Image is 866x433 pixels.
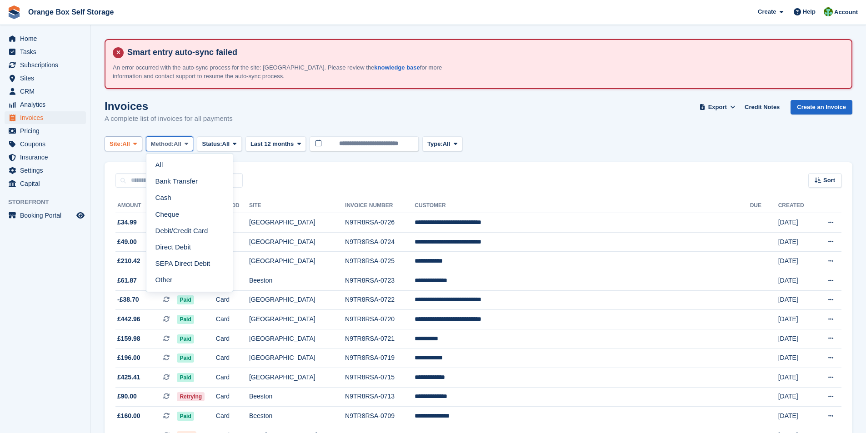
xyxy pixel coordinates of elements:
[20,98,75,111] span: Analytics
[803,7,816,16] span: Help
[216,310,249,329] td: Card
[778,252,815,271] td: [DATE]
[75,210,86,221] a: Preview store
[20,85,75,98] span: CRM
[345,271,415,290] td: N9TR8RSA-0723
[7,5,21,19] img: stora-icon-8386f47178a22dfd0bd8f6a31ec36ba5ce8667c1dd55bd0f319d3a0aa187defe.svg
[778,329,815,348] td: [DATE]
[249,213,345,233] td: [GEOGRAPHIC_DATA]
[197,136,241,151] button: Status: All
[177,334,194,343] span: Paid
[697,100,737,115] button: Export
[345,348,415,368] td: N9TR8RSA-0719
[113,63,454,81] p: An error occurred with the auto-sync process for the site: [GEOGRAPHIC_DATA]. Please review the f...
[422,136,462,151] button: Type: All
[177,412,194,421] span: Paid
[216,368,249,387] td: Card
[374,64,420,71] a: knowledge base
[345,407,415,426] td: N9TR8RSA-0709
[117,334,140,343] span: £159.98
[345,199,415,213] th: Invoice Number
[20,111,75,124] span: Invoices
[122,139,130,149] span: All
[249,290,345,310] td: [GEOGRAPHIC_DATA]
[20,177,75,190] span: Capital
[249,348,345,368] td: [GEOGRAPHIC_DATA]
[345,213,415,233] td: N9TR8RSA-0726
[150,157,229,174] a: All
[427,139,443,149] span: Type:
[150,206,229,223] a: Cheque
[117,276,137,285] span: £61.87
[758,7,776,16] span: Create
[778,232,815,252] td: [DATE]
[105,100,233,112] h1: Invoices
[115,199,177,213] th: Amount
[345,368,415,387] td: N9TR8RSA-0715
[216,290,249,310] td: Card
[216,329,249,348] td: Card
[216,387,249,407] td: Card
[150,223,229,239] a: Debit/Credit Card
[20,72,75,85] span: Sites
[20,164,75,177] span: Settings
[249,329,345,348] td: [GEOGRAPHIC_DATA]
[5,138,86,150] a: menu
[20,124,75,137] span: Pricing
[177,295,194,304] span: Paid
[177,315,194,324] span: Paid
[117,353,140,363] span: £196.00
[117,237,137,247] span: £49.00
[174,139,181,149] span: All
[823,176,835,185] span: Sort
[177,392,205,401] span: Retrying
[5,124,86,137] a: menu
[345,387,415,407] td: N9TR8RSA-0713
[778,407,815,426] td: [DATE]
[245,136,306,151] button: Last 12 months
[117,314,140,324] span: £442.96
[150,255,229,272] a: SEPA Direct Debit
[834,8,858,17] span: Account
[824,7,833,16] img: Binder Bhardwaj
[778,290,815,310] td: [DATE]
[249,271,345,290] td: Beeston
[202,139,222,149] span: Status:
[345,252,415,271] td: N9TR8RSA-0725
[741,100,783,115] a: Credit Notes
[177,373,194,382] span: Paid
[150,272,229,288] a: Other
[249,310,345,329] td: [GEOGRAPHIC_DATA]
[778,348,815,368] td: [DATE]
[20,151,75,164] span: Insurance
[5,111,86,124] a: menu
[5,209,86,222] a: menu
[117,218,137,227] span: £34.99
[105,136,142,151] button: Site: All
[5,177,86,190] a: menu
[216,348,249,368] td: Card
[222,139,230,149] span: All
[5,59,86,71] a: menu
[20,45,75,58] span: Tasks
[249,252,345,271] td: [GEOGRAPHIC_DATA]
[443,139,451,149] span: All
[151,139,174,149] span: Method:
[150,190,229,206] a: Cash
[750,199,778,213] th: Due
[5,85,86,98] a: menu
[117,373,140,382] span: £425.41
[25,5,118,20] a: Orange Box Self Storage
[20,209,75,222] span: Booking Portal
[249,387,345,407] td: Beeston
[415,199,750,213] th: Customer
[5,98,86,111] a: menu
[20,59,75,71] span: Subscriptions
[20,32,75,45] span: Home
[110,139,122,149] span: Site:
[778,213,815,233] td: [DATE]
[5,164,86,177] a: menu
[117,295,139,304] span: -£38.70
[249,407,345,426] td: Beeston
[249,232,345,252] td: [GEOGRAPHIC_DATA]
